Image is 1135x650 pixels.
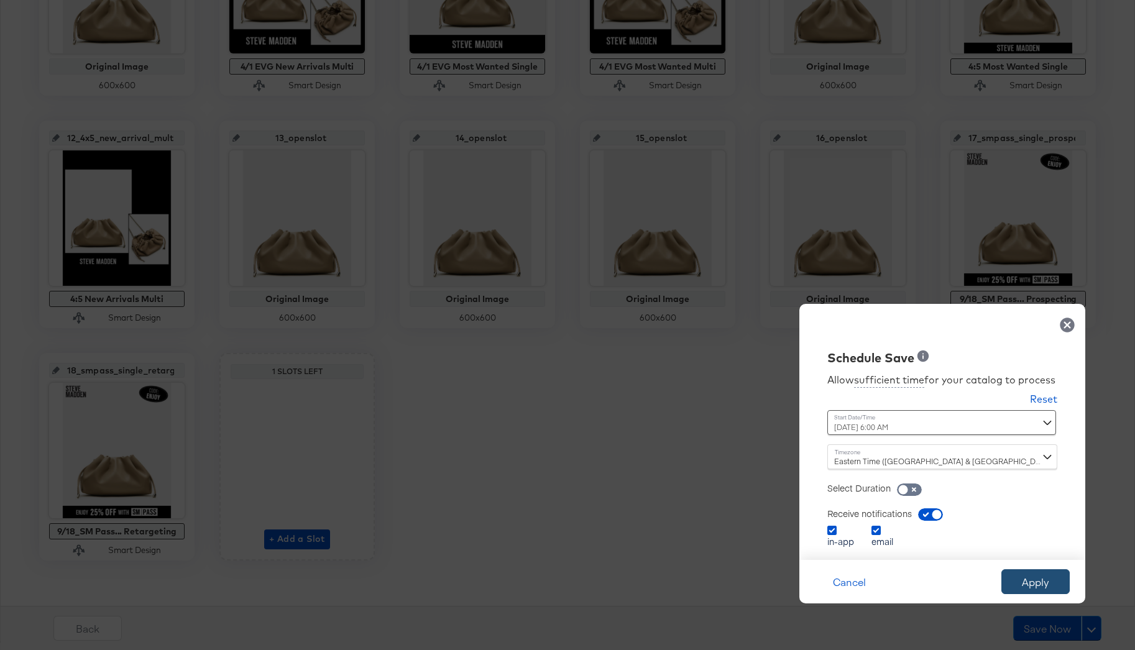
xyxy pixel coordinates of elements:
span: in-app [827,535,854,547]
div: Receive notifications [827,507,912,520]
div: Select Duration [827,482,891,494]
button: Reset [1030,392,1057,410]
button: Cancel [815,569,883,594]
div: Schedule Save [827,349,914,367]
div: Reset [1030,392,1057,406]
span: email [871,535,893,547]
button: Apply [1001,569,1070,594]
div: Allow for your catalog to process [827,373,1057,388]
div: sufficient time [854,373,924,388]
